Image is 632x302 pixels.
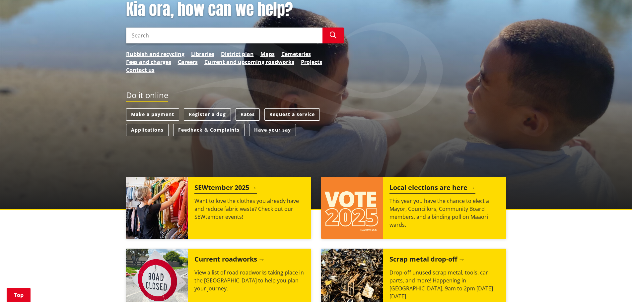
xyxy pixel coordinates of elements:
a: Cemeteries [281,50,311,58]
a: Applications [126,124,169,136]
a: Rates [236,108,260,121]
input: Search input [126,28,322,43]
a: Rubbish and recycling [126,50,184,58]
a: Make a payment [126,108,179,121]
iframe: Messenger Launcher [601,274,625,298]
a: Maps [260,50,275,58]
h2: Do it online [126,91,168,102]
a: Current and upcoming roadworks [204,58,294,66]
a: Have your say [249,124,296,136]
h2: SEWtember 2025 [194,184,257,194]
a: Careers [178,58,198,66]
h2: Current roadworks [194,255,265,265]
img: Vote 2025 [321,177,383,239]
a: Local elections are here This year you have the chance to elect a Mayor, Councillors, Community B... [321,177,506,239]
img: SEWtember [126,177,188,239]
h2: Local elections are here [389,184,475,194]
a: Contact us [126,66,155,74]
a: Projects [301,58,322,66]
a: District plan [221,50,254,58]
p: View a list of road roadworks taking place in the [GEOGRAPHIC_DATA] to help you plan your journey. [194,269,305,292]
a: SEWtember 2025 Want to love the clothes you already have and reduce fabric waste? Check out our S... [126,177,311,239]
a: Register a dog [184,108,231,121]
h2: Scrap metal drop-off [389,255,465,265]
a: Feedback & Complaints [173,124,245,136]
a: Fees and charges [126,58,171,66]
p: Drop-off unused scrap metal, tools, car parts, and more! Happening in [GEOGRAPHIC_DATA], 9am to 2... [389,269,500,300]
p: Want to love the clothes you already have and reduce fabric waste? Check out our SEWtember events! [194,197,305,221]
a: Libraries [191,50,214,58]
a: Request a service [264,108,320,121]
p: This year you have the chance to elect a Mayor, Councillors, Community Board members, and a bindi... [389,197,500,229]
a: Top [7,288,31,302]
